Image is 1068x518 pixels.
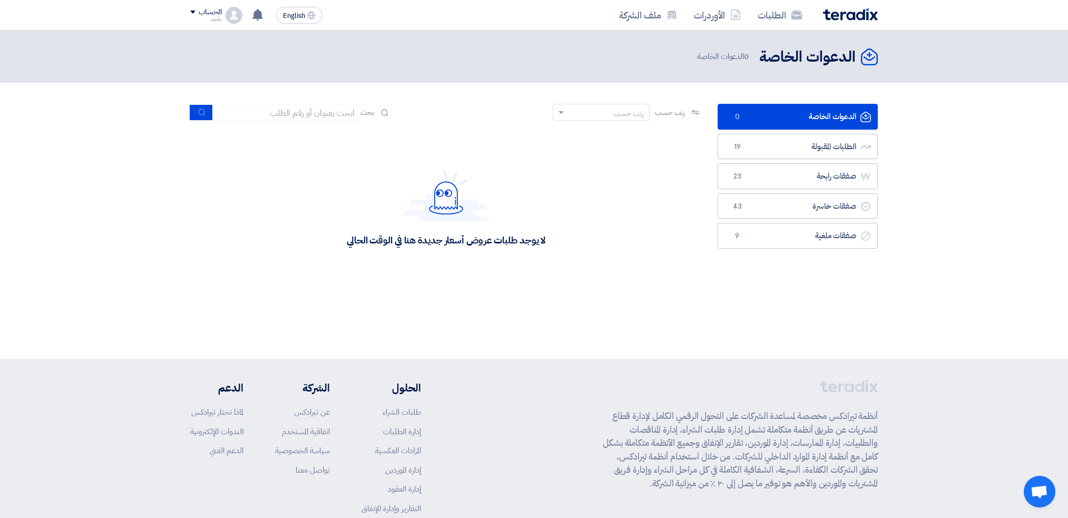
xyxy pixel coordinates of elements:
[731,201,743,212] span: 43
[191,406,243,418] a: لماذا تختار تيرادكس
[275,380,330,396] li: الشركة
[347,234,545,246] div: لا يوجد طلبات عروض أسعار جديدة هنا في الوقت الحالي
[383,426,421,437] a: إدارة الطلبات
[611,3,685,27] a: ملف الشركة
[749,3,810,27] a: الطلبات
[718,223,878,249] a: صفقات ملغية9
[375,445,421,456] a: المزادات العكسية
[731,142,743,152] span: 19
[199,8,221,17] div: الحساب
[731,112,743,122] span: 0
[731,231,743,241] span: 9
[294,406,330,418] a: عن تيرادكس
[385,464,421,476] a: إدارة الموردين
[655,107,685,118] span: رتب حسب
[404,170,488,221] img: Hello
[718,134,878,160] a: الطلبات المقبولة19
[685,3,749,27] a: الأوردرات
[823,8,878,21] img: Teradix logo
[718,104,878,130] a: الدعوات الخاصة0
[718,193,878,219] a: صفقات خاسرة43
[361,380,421,396] li: الحلول
[226,7,242,24] img: profile_test.png
[603,409,878,490] p: أنظمة تيرادكس مخصصة لمساعدة الشركات على التحول الرقمي الكامل لإدارة قطاع المشتريات عن طريق أنظمة ...
[360,107,374,118] span: بحث
[275,445,330,456] a: سياسة الخصوصية
[361,503,421,514] a: التقارير وإدارة الإنفاق
[388,483,421,495] a: إدارة العقود
[190,426,243,437] a: الندوات الإلكترونية
[296,464,330,476] a: تواصل معنا
[383,406,421,418] a: طلبات الشراء
[759,47,856,67] h2: الدعوات الخاصة
[1024,476,1055,507] a: Open chat
[697,51,751,63] span: الدعوات الخاصة
[190,16,221,22] div: ماجد
[283,12,305,19] span: English
[282,426,330,437] a: اتفاقية المستخدم
[613,108,644,119] div: رتب حسب
[210,445,243,456] a: الدعم الفني
[276,7,322,24] button: English
[718,163,878,189] a: صفقات رابحة23
[744,51,749,62] span: 0
[213,105,360,121] input: ابحث بعنوان أو رقم الطلب
[731,171,743,182] span: 23
[190,380,243,396] li: الدعم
